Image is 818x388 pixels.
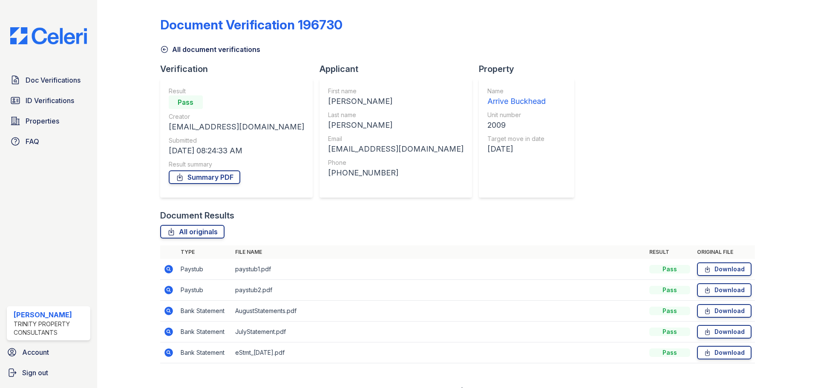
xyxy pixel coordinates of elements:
[328,95,464,107] div: [PERSON_NAME]
[169,145,304,157] div: [DATE] 08:24:33 AM
[649,328,690,336] div: Pass
[3,364,94,381] a: Sign out
[232,245,646,259] th: File name
[177,322,232,342] td: Bank Statement
[22,368,48,378] span: Sign out
[697,262,752,276] a: Download
[487,87,546,95] div: Name
[487,143,546,155] div: [DATE]
[649,307,690,315] div: Pass
[177,301,232,322] td: Bank Statement
[26,136,39,147] span: FAQ
[169,136,304,145] div: Submitted
[487,87,546,107] a: Name Arrive Buckhead
[697,304,752,318] a: Download
[169,121,304,133] div: [EMAIL_ADDRESS][DOMAIN_NAME]
[26,95,74,106] span: ID Verifications
[649,265,690,273] div: Pass
[646,245,694,259] th: Result
[160,17,343,32] div: Document Verification 196730
[232,259,646,280] td: paystub1.pdf
[169,87,304,95] div: Result
[22,347,49,357] span: Account
[160,225,225,239] a: All originals
[487,119,546,131] div: 2009
[160,44,260,55] a: All document verifications
[328,135,464,143] div: Email
[26,75,81,85] span: Doc Verifications
[169,112,304,121] div: Creator
[232,280,646,301] td: paystub2.pdf
[487,95,546,107] div: Arrive Buckhead
[177,342,232,363] td: Bank Statement
[328,167,464,179] div: [PHONE_NUMBER]
[697,325,752,339] a: Download
[160,210,234,221] div: Document Results
[3,27,94,44] img: CE_Logo_Blue-a8612792a0a2168367f1c8372b55b34899dd931a85d93a1a3d3e32e68fde9ad4.png
[697,283,752,297] a: Download
[232,342,646,363] td: eStmt_[DATE].pdf
[328,158,464,167] div: Phone
[487,111,546,119] div: Unit number
[14,310,87,320] div: [PERSON_NAME]
[328,111,464,119] div: Last name
[320,63,479,75] div: Applicant
[328,87,464,95] div: First name
[177,259,232,280] td: Paystub
[160,63,320,75] div: Verification
[7,72,90,89] a: Doc Verifications
[697,346,752,359] a: Download
[3,344,94,361] a: Account
[328,143,464,155] div: [EMAIL_ADDRESS][DOMAIN_NAME]
[177,245,232,259] th: Type
[14,320,87,337] div: Trinity Property Consultants
[26,116,59,126] span: Properties
[169,95,203,109] div: Pass
[169,160,304,169] div: Result summary
[177,280,232,301] td: Paystub
[169,170,240,184] a: Summary PDF
[7,92,90,109] a: ID Verifications
[694,245,755,259] th: Original file
[479,63,581,75] div: Property
[232,301,646,322] td: AugustStatements.pdf
[328,119,464,131] div: [PERSON_NAME]
[649,286,690,294] div: Pass
[7,112,90,129] a: Properties
[649,348,690,357] div: Pass
[232,322,646,342] td: JulyStatement.pdf
[7,133,90,150] a: FAQ
[487,135,546,143] div: Target move in date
